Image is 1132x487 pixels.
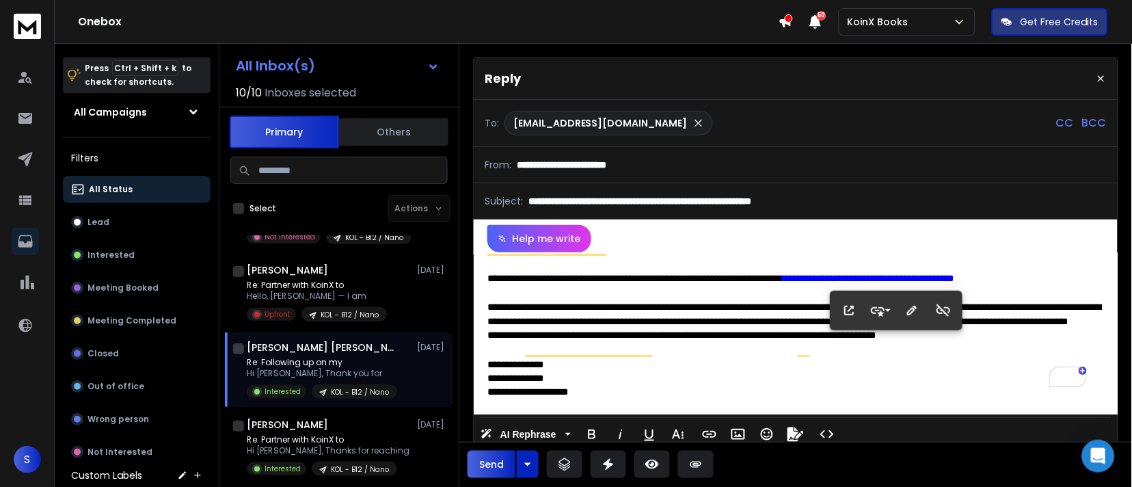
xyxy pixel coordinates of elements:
p: Out of office [87,381,144,392]
span: AI Rephrase [498,429,559,440]
button: Style [867,297,893,324]
p: Interested [265,464,301,474]
button: Lead [63,209,211,236]
p: Meeting Completed [87,315,176,326]
p: KOL - B12 / Nano [331,387,389,397]
h3: Inboxes selected [265,85,356,101]
p: From: [485,158,511,172]
button: AI Rephrase [478,421,574,448]
p: Get Free Credits [1021,15,1099,29]
button: Send [468,451,515,478]
h1: All Inbox(s) [236,59,315,73]
button: Interested [63,241,211,269]
button: Help me write [487,225,591,252]
p: KOL - B12 / Nano [345,233,403,243]
h1: [PERSON_NAME] [247,263,328,277]
p: Hi [PERSON_NAME], Thank you for [247,368,397,379]
button: Italic (Ctrl+I) [608,421,634,448]
button: More Text [665,421,691,448]
span: 10 / 10 [236,85,262,101]
span: 50 [817,11,826,21]
h3: Custom Labels [71,469,142,482]
span: Ctrl + Shift + k [112,60,178,76]
p: Hello, [PERSON_NAME] — I am [247,291,387,302]
p: [EMAIL_ADDRESS][DOMAIN_NAME] [513,116,688,130]
p: Meeting Booked [87,282,159,293]
button: Meeting Completed [63,307,211,334]
button: Not Interested [63,438,211,466]
button: Get Free Credits [992,8,1108,36]
button: Others [339,117,448,147]
p: KoinX Books [848,15,914,29]
button: Primary [230,116,339,148]
div: Open Intercom Messenger [1082,440,1115,473]
p: Hi [PERSON_NAME], Thanks for reaching [247,445,409,456]
p: Wrong person [87,414,149,425]
p: Press to check for shortcuts. [85,62,191,89]
button: Open Link [836,297,862,324]
p: CC [1056,115,1074,131]
button: S [14,446,41,473]
h1: Onebox [78,14,779,30]
button: All Inbox(s) [225,52,450,79]
h1: [PERSON_NAME] [PERSON_NAME] [247,341,397,354]
p: Re: Following up on my [247,357,397,368]
p: Lead [87,217,109,228]
button: Out of office [63,373,211,400]
p: [DATE] [417,342,448,353]
button: Underline (Ctrl+U) [636,421,662,448]
p: Re: Partner with KoinX to [247,434,409,445]
h1: All Campaigns [74,105,147,119]
button: Closed [63,340,211,367]
p: [DATE] [417,419,448,430]
img: logo [14,14,41,39]
p: Interested [87,250,135,261]
p: Not Interested [265,232,315,242]
p: BCC [1082,115,1107,131]
p: All Status [89,184,133,195]
button: Bold (Ctrl+B) [579,421,605,448]
p: Reply [485,69,521,88]
button: Signature [783,421,809,448]
p: Re: Partner with KoinX to [247,280,387,291]
p: Subject: [485,194,523,208]
h1: [PERSON_NAME] [247,418,328,432]
p: Closed [87,348,119,359]
p: Upfront [265,309,291,319]
button: Edit Link [899,297,925,324]
h3: Filters [63,148,211,168]
button: All Status [63,176,211,203]
label: Select [250,203,276,214]
p: KOL - B12 / Nano [331,464,389,475]
button: Wrong person [63,406,211,433]
p: KOL - B12 / Nano [321,310,379,320]
p: To: [485,116,499,130]
button: All Campaigns [63,98,211,126]
button: Emoticons [754,421,780,448]
p: [DATE] [417,265,448,276]
p: Not Interested [87,447,152,458]
button: Unlink [930,297,956,324]
div: To enrich screen reader interactions, please activate Accessibility in Grammarly extension settings [474,252,1115,414]
p: Interested [265,386,301,397]
button: Meeting Booked [63,274,211,302]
